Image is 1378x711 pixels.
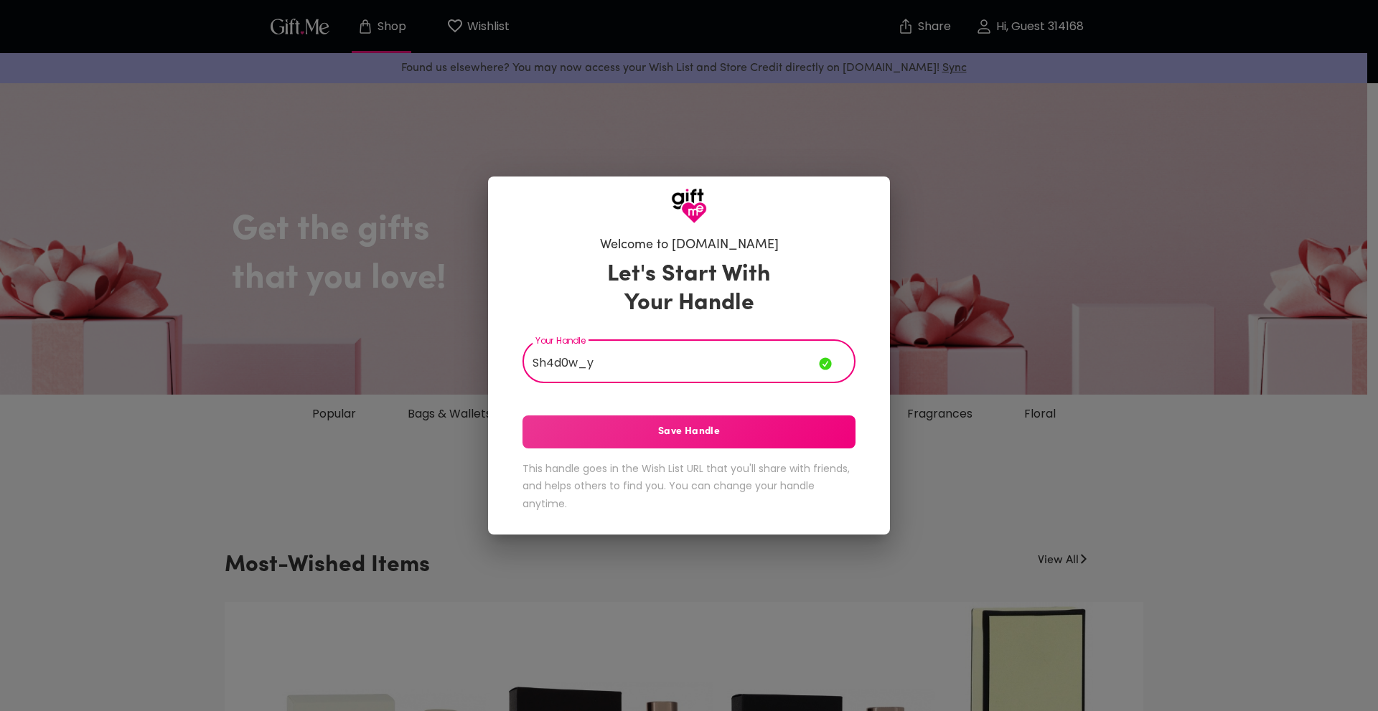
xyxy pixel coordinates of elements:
[589,260,789,318] h3: Let's Start With Your Handle
[671,188,707,224] img: GiftMe Logo
[522,460,856,513] h6: This handle goes in the Wish List URL that you'll share with friends, and helps others to find yo...
[600,237,779,254] h6: Welcome to [DOMAIN_NAME]
[522,415,856,448] button: Save Handle
[522,424,856,440] span: Save Handle
[522,343,819,383] input: Your Handle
